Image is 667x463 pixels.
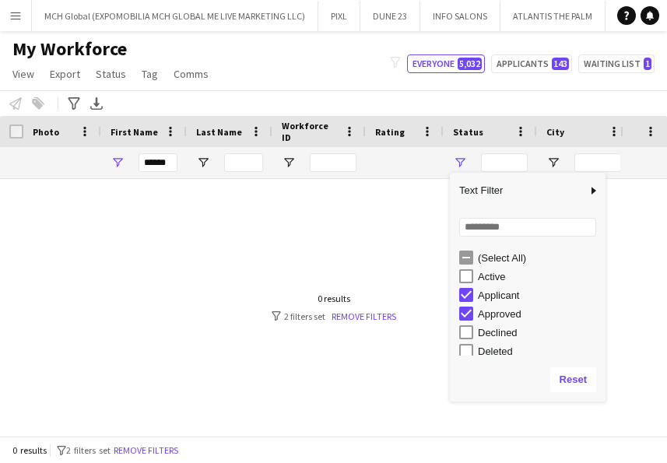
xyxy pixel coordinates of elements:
span: Export [50,67,80,81]
button: Open Filter Menu [453,156,467,170]
span: Photo [33,126,59,138]
button: INFO SALONS [420,1,500,31]
a: Tag [135,64,164,84]
input: First Name Filter Input [139,153,177,172]
a: Remove filters [332,310,396,322]
input: Search filter values [459,218,596,237]
span: My Workforce [12,37,127,61]
span: Workforce ID [282,120,338,143]
a: Export [44,64,86,84]
div: Applicant [478,289,601,301]
div: Deleted [478,345,601,357]
span: Text Filter [450,177,587,204]
button: DUNE 23 [360,1,420,31]
app-action-btn: Advanced filters [65,94,83,113]
span: Rating [375,126,405,138]
div: Filter List [450,248,606,454]
div: Column Filter [450,173,606,402]
div: 0 results [272,293,396,304]
span: Tag [142,67,158,81]
span: First Name [111,126,158,138]
div: (Select All) [478,252,601,264]
input: Column with Header Selection [9,125,23,139]
a: Status [90,64,132,84]
button: Remove filters [111,442,181,459]
span: 5,032 [458,58,482,70]
button: Waiting list1 [578,54,655,73]
span: 143 [552,58,569,70]
a: Comms [167,64,215,84]
span: View [12,67,34,81]
button: Open Filter Menu [111,156,125,170]
button: Reset [550,367,596,392]
input: Last Name Filter Input [224,153,263,172]
button: Applicants143 [491,54,572,73]
span: Status [96,67,126,81]
span: Last Name [196,126,242,138]
button: Open Filter Menu [282,156,296,170]
button: Open Filter Menu [196,156,210,170]
div: Approved [478,308,601,320]
button: MCH Global (EXPOMOBILIA MCH GLOBAL ME LIVE MARKETING LLC) [32,1,318,31]
button: ATLANTIS THE PALM [500,1,606,31]
span: City [546,126,564,138]
app-action-btn: Export XLSX [87,94,106,113]
div: Active [478,271,601,282]
span: 2 filters set [66,444,111,456]
button: Everyone5,032 [407,54,485,73]
div: Declined [478,327,601,338]
input: Workforce ID Filter Input [310,153,356,172]
span: Comms [174,67,209,81]
span: Status [453,126,483,138]
div: 2 filters set [272,310,396,322]
input: City Filter Input [574,153,621,172]
a: View [6,64,40,84]
button: PIXL [318,1,360,31]
button: Open Filter Menu [546,156,560,170]
span: 1 [644,58,651,70]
